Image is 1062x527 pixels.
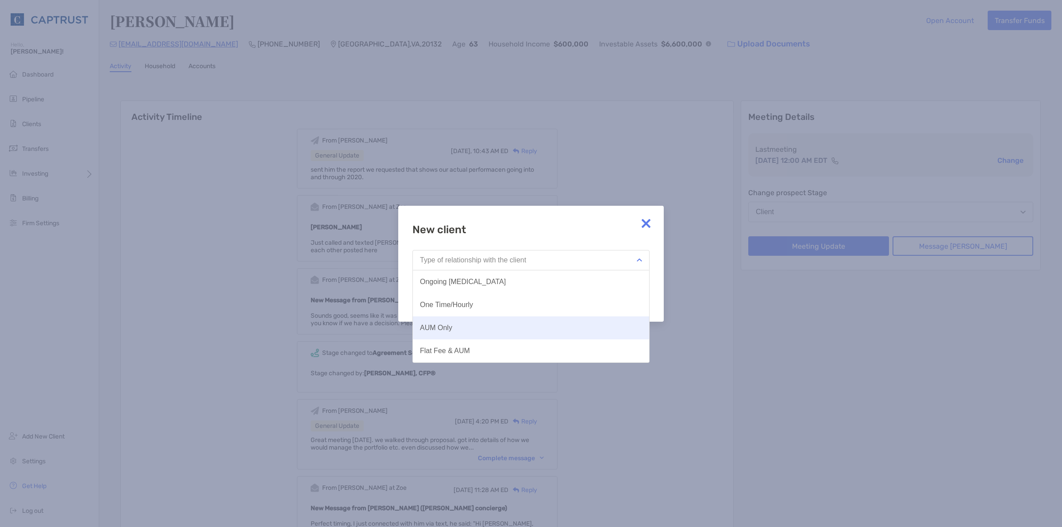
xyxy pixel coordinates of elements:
[420,278,506,286] div: Ongoing [MEDICAL_DATA]
[413,339,649,362] button: Flat Fee & AUM
[412,223,466,236] h6: New client
[420,347,470,355] div: Flat Fee & AUM
[637,258,642,262] img: Open dropdown arrow
[420,324,452,332] div: AUM Only
[412,250,650,270] button: Type of relationship with the client
[413,293,649,316] button: One Time/Hourly
[413,270,649,293] button: Ongoing [MEDICAL_DATA]
[413,316,649,339] button: AUM Only
[420,301,473,309] div: One Time/Hourly
[420,256,526,264] div: Type of relationship with the client
[637,215,655,232] img: close modal icon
